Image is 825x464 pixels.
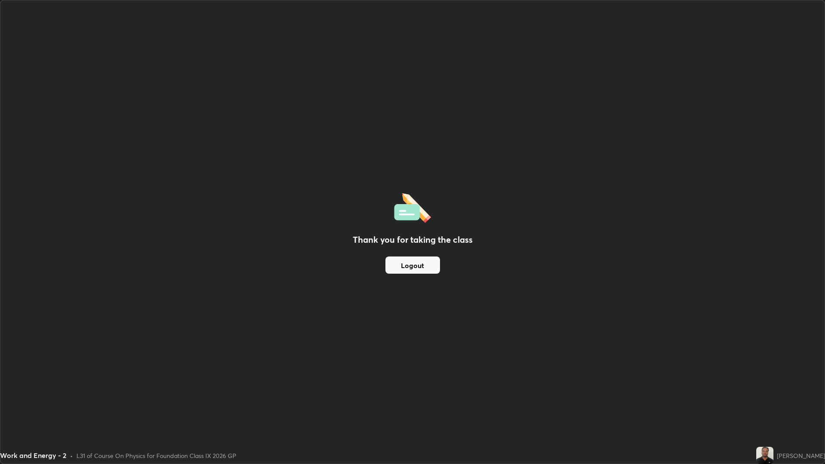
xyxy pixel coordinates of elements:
[756,447,773,464] img: c449bc7577714875aafd9c306618b106.jpg
[70,451,73,460] div: •
[777,451,825,460] div: [PERSON_NAME]
[394,190,431,223] img: offlineFeedback.1438e8b3.svg
[76,451,236,460] div: L31 of Course On Physics for Foundation Class IX 2026 GP
[385,256,440,274] button: Logout
[353,233,473,246] h2: Thank you for taking the class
